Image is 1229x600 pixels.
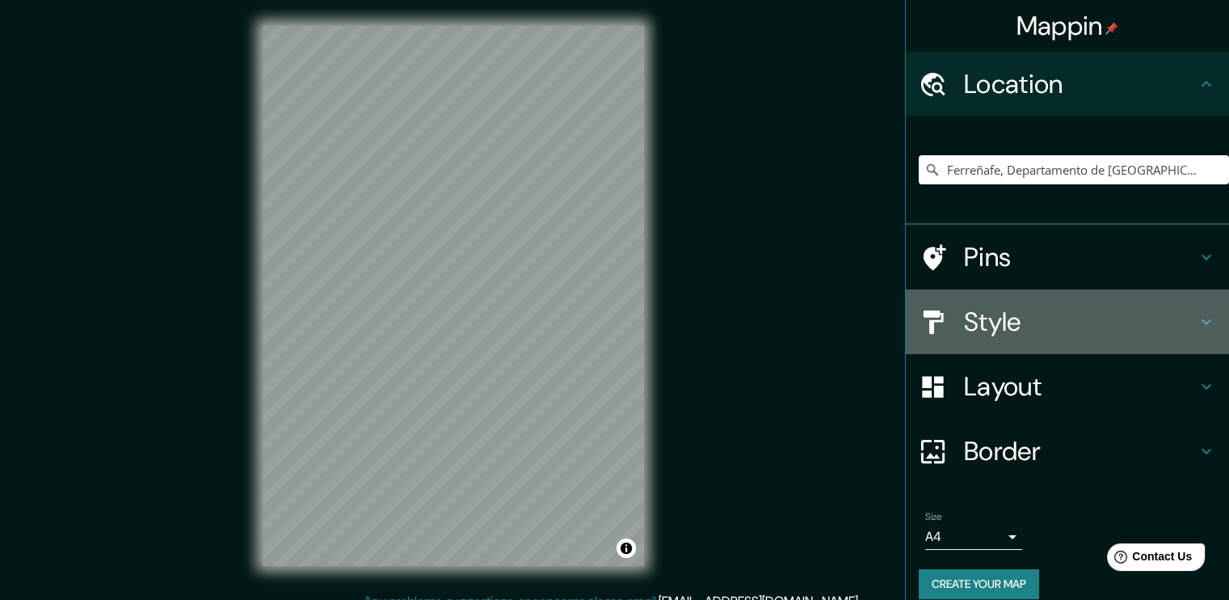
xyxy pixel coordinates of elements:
div: Pins [906,225,1229,289]
button: Create your map [919,569,1039,599]
div: A4 [925,524,1022,550]
input: Pick your city or area [919,155,1229,184]
h4: Mappin [1016,10,1119,42]
h4: Style [964,306,1197,338]
div: Border [906,419,1229,484]
div: Layout [906,354,1229,419]
h4: Layout [964,370,1197,403]
h4: Border [964,435,1197,467]
h4: Pins [964,241,1197,273]
button: Toggle attribution [617,539,636,558]
img: pin-icon.png [1105,22,1118,35]
canvas: Map [263,26,644,566]
iframe: Help widget launcher [1085,537,1211,582]
div: Style [906,289,1229,354]
div: Location [906,52,1229,116]
label: Size [925,510,942,524]
h4: Location [964,68,1197,100]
